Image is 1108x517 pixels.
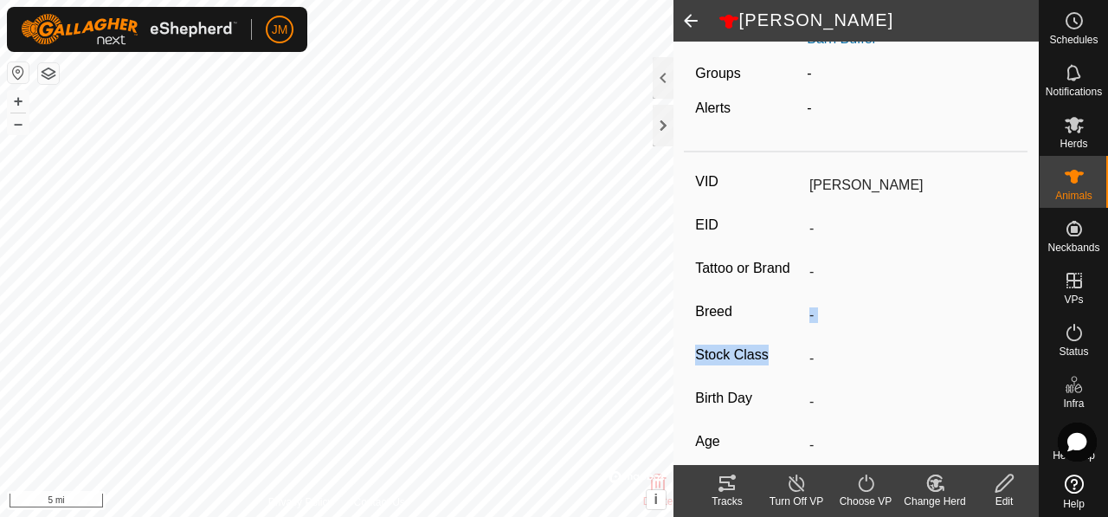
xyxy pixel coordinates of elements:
label: Age [695,430,802,453]
div: Choose VP [831,494,900,509]
label: Tattoo or Brand [695,257,802,280]
span: Infra [1063,398,1084,409]
button: + [8,91,29,112]
a: Help [1040,468,1108,516]
div: - [800,98,1023,119]
label: Alerts [695,100,731,115]
span: Herds [1060,139,1087,149]
button: i [647,490,666,509]
a: Privacy Policy [268,494,333,510]
span: VPs [1064,294,1083,305]
span: Notifications [1046,87,1102,97]
span: Help [1063,499,1085,509]
h2: [PERSON_NAME] [718,10,1039,32]
span: i [654,492,657,507]
label: Stock Class [695,344,802,366]
a: Contact Us [353,494,404,510]
div: Tracks [692,494,762,509]
label: VID [695,171,802,193]
img: Gallagher Logo [21,14,237,45]
button: Map Layers [38,63,59,84]
div: Change Herd [900,494,969,509]
div: - [800,63,1023,84]
label: EID [695,214,802,236]
span: Animals [1055,191,1092,201]
span: Neckbands [1047,242,1099,253]
label: Birth Day [695,387,802,410]
div: Turn Off VP [762,494,831,509]
span: Heatmap [1053,450,1095,461]
label: Groups [695,66,740,81]
label: Breed [695,301,802,323]
span: Status [1059,346,1088,357]
button: Reset Map [8,62,29,83]
span: JM [272,21,288,39]
button: – [8,113,29,134]
span: Schedules [1049,35,1098,45]
div: Edit [969,494,1039,509]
